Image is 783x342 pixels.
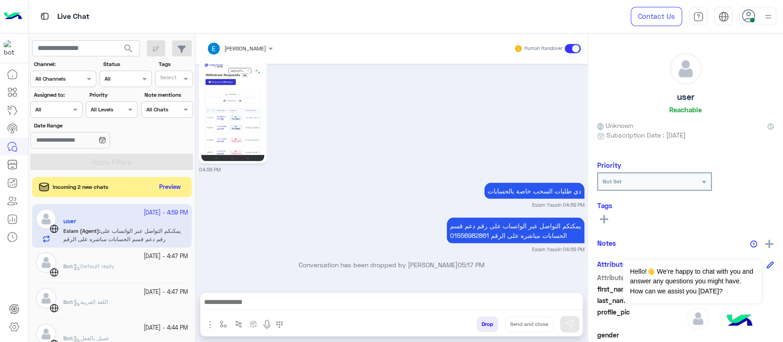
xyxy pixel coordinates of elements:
b: : [63,263,73,270]
button: search [117,40,140,60]
b: : [63,335,73,342]
img: make a call [276,321,283,328]
img: 171468393613305 [4,40,20,56]
label: Date Range [34,121,137,130]
p: 30/9/2025, 4:59 PM [447,217,584,243]
img: WebChat [50,268,59,277]
small: [DATE] - 4:44 PM [144,324,188,332]
p: Conversation has been dropped by [PERSON_NAME] [199,259,584,269]
small: [DATE] - 4:47 PM [144,288,188,297]
span: gender [597,330,685,340]
img: select flow [220,320,227,328]
img: Trigger scenario [235,320,242,328]
button: Apply Filters [30,154,193,170]
span: first_name [597,284,685,294]
span: search [123,43,134,54]
img: tab [39,11,50,22]
span: اللغة العربية [73,298,108,305]
b: : [63,298,73,305]
img: tab [718,11,729,22]
img: defaultAdmin.png [36,252,56,273]
small: Eslam Yassin 04:59 PM [532,201,584,208]
span: Incoming 2 new chats [53,183,108,191]
span: Hello!👋 We're happy to chat with you and answer any questions you might have. How can we assist y... [623,260,761,303]
span: Bot [63,263,72,270]
button: select flow [216,316,231,331]
span: [PERSON_NAME] [224,45,266,52]
small: 04:58 PM [199,165,221,173]
small: Eslam Yassin 04:59 PM [532,245,584,253]
p: 30/9/2025, 4:59 PM [484,182,584,199]
span: Bot [63,298,72,305]
img: hulul-logo.png [723,305,755,337]
img: WebChat [50,303,59,313]
h6: Notes [597,239,616,247]
button: Preview [155,181,185,194]
a: Contact Us [631,7,682,26]
span: Attribute Name [597,273,685,282]
label: Note mentions [144,91,192,99]
img: send voice note [261,319,272,330]
img: defaultAdmin.png [670,53,701,84]
span: Unknown [597,121,633,130]
h6: Reachable [669,105,702,114]
img: send attachment [205,319,216,330]
button: create order [246,316,261,331]
span: 05:17 PM [458,260,484,268]
img: send message [565,320,574,329]
a: tab [689,7,707,26]
span: last_name [597,296,685,305]
h5: user [677,92,694,102]
small: Human Handover [524,45,563,52]
label: Assigned to: [34,91,81,99]
label: Tags [159,60,192,68]
span: null [687,330,774,340]
span: Subscription Date : [DATE] [606,130,686,140]
img: 1759240703713Screenshot_%D9%A2%D9%A0%D9%A2%D9%A5-%D9%A0%D9%A9-%D9%A3%D9%A0-%D9%A1%D9%A6-%D9%A5%D9... [201,50,264,161]
small: [DATE] - 4:47 PM [144,252,188,261]
div: Select [159,73,177,84]
label: Channel: [34,60,95,68]
label: Priority [89,91,137,99]
h6: Tags [597,201,774,210]
span: Default reply [73,263,114,270]
img: Logo [4,7,22,26]
img: create order [250,320,257,328]
img: defaultAdmin.png [687,307,710,330]
button: Send and close [505,316,553,332]
h6: Priority [597,161,621,169]
button: Trigger scenario [231,316,246,331]
label: Status [103,60,150,68]
span: Bot [63,335,72,342]
img: tab [693,11,704,22]
img: defaultAdmin.png [36,288,56,309]
h6: Attributes [597,260,630,268]
span: profile_pic [597,307,685,328]
img: profile [762,11,774,22]
span: عميل بالفعل [73,335,109,342]
p: Live Chat [57,11,89,23]
button: Drop [477,316,498,332]
img: add [765,240,773,248]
